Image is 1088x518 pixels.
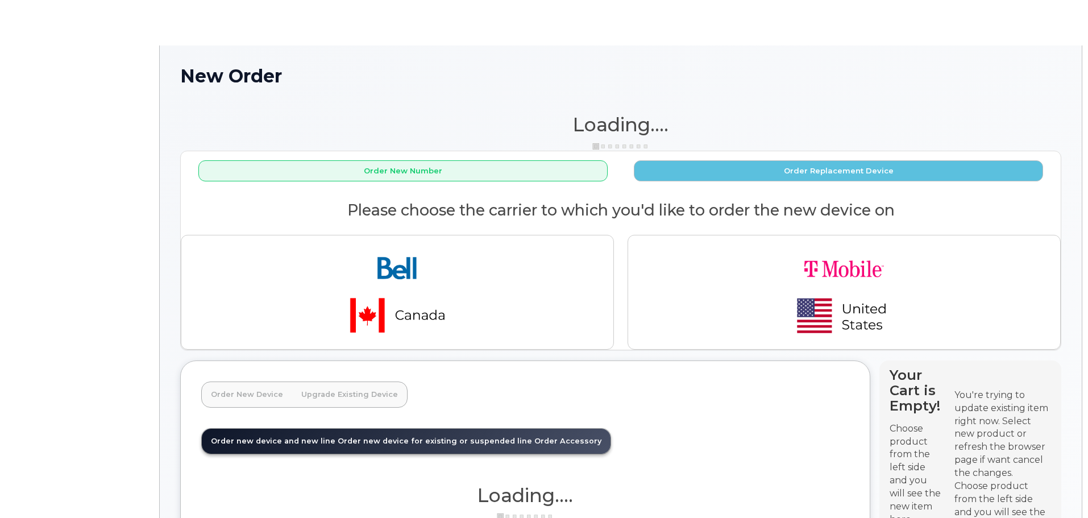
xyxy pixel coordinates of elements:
[765,245,924,340] img: t-mobile-78392d334a420d5b7f0e63d4fa81f6287a21d394dc80d677554bb55bbab1186f.png
[180,66,1061,86] h1: New Order
[954,389,1051,480] div: You're trying to update existing item right now. Select new product or refresh the browser page i...
[180,114,1061,135] h1: Loading....
[534,437,601,445] span: Order Accessory
[890,367,944,413] h4: Your Cart is Empty!
[634,160,1043,181] button: Order Replacement Device
[201,485,849,505] h1: Loading....
[318,245,477,340] img: bell-18aeeabaf521bd2b78f928a02ee3b89e57356879d39bd386a17a7cccf8069aed.png
[292,382,407,407] a: Upgrade Existing Device
[211,437,335,445] span: Order new device and new line
[202,382,292,407] a: Order New Device
[198,160,608,181] button: Order New Number
[338,437,532,445] span: Order new device for existing or suspended line
[181,202,1061,219] h2: Please choose the carrier to which you'd like to order the new device on
[592,142,649,151] img: ajax-loader-3a6953c30dc77f0bf724df975f13086db4f4c1262e45940f03d1251963f1bf2e.gif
